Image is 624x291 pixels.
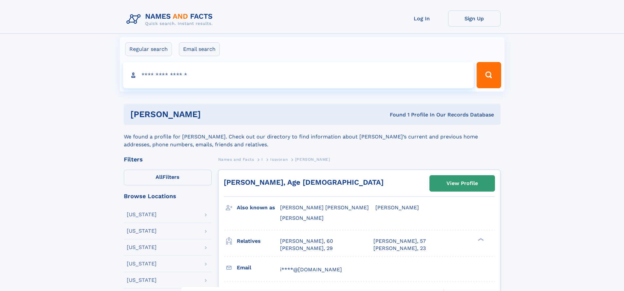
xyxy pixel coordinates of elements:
input: search input [123,62,474,88]
a: [PERSON_NAME], 60 [280,238,333,245]
label: Email search [179,42,220,56]
a: View Profile [430,176,495,191]
div: Browse Locations [124,193,212,199]
h3: Email [237,262,280,273]
a: [PERSON_NAME], 57 [373,238,426,245]
a: Issvoran [270,155,288,163]
h3: Also known as [237,202,280,213]
div: [US_STATE] [127,278,157,283]
a: [PERSON_NAME], 23 [373,245,426,252]
span: I [261,157,263,162]
div: [US_STATE] [127,261,157,266]
div: [US_STATE] [127,228,157,234]
button: Search Button [477,62,501,88]
span: Issvoran [270,157,288,162]
div: Found 1 Profile In Our Records Database [295,111,494,118]
div: Filters [124,156,212,162]
a: [PERSON_NAME], 29 [280,245,333,252]
span: All [156,174,162,180]
div: We found a profile for [PERSON_NAME]. Check out our directory to find information about [PERSON_N... [124,125,501,149]
span: [PERSON_NAME] [PERSON_NAME] [280,204,369,211]
div: [US_STATE] [127,245,157,250]
span: [PERSON_NAME] [295,157,330,162]
label: Regular search [125,42,172,56]
a: Sign Up [448,10,501,27]
a: Log In [396,10,448,27]
span: [PERSON_NAME] [375,204,419,211]
a: Names and Facts [218,155,254,163]
a: [PERSON_NAME], Age [DEMOGRAPHIC_DATA] [224,178,384,186]
h1: [PERSON_NAME] [130,110,295,118]
div: [US_STATE] [127,212,157,217]
div: View Profile [446,176,478,191]
label: Filters [124,170,212,185]
div: ❯ [476,237,484,241]
a: I [261,155,263,163]
span: [PERSON_NAME] [280,215,324,221]
img: Logo Names and Facts [124,10,218,28]
h3: Relatives [237,236,280,247]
